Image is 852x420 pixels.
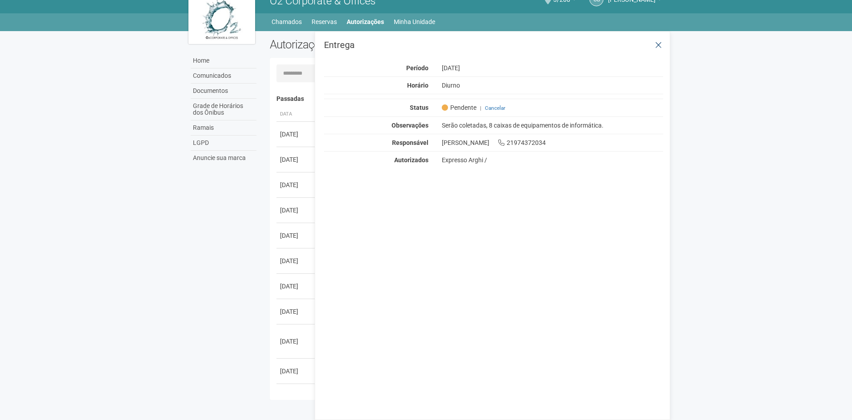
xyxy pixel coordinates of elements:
[191,99,256,120] a: Grade de Horários dos Ônibus
[435,81,670,89] div: Diurno
[407,82,428,89] strong: Horário
[280,155,313,164] div: [DATE]
[406,64,428,72] strong: Período
[392,139,428,146] strong: Responsável
[410,104,428,111] strong: Status
[280,231,313,240] div: [DATE]
[280,392,313,401] div: [DATE]
[280,130,313,139] div: [DATE]
[276,96,657,102] h4: Passadas
[485,105,505,111] a: Cancelar
[191,84,256,99] a: Documentos
[280,367,313,376] div: [DATE]
[442,104,476,112] span: Pendente
[394,16,435,28] a: Minha Unidade
[324,40,663,49] h3: Entrega
[272,16,302,28] a: Chamados
[191,136,256,151] a: LGPD
[480,105,481,111] span: |
[191,151,256,165] a: Anuncie sua marca
[435,64,670,72] div: [DATE]
[280,337,313,346] div: [DATE]
[312,16,337,28] a: Reservas
[280,256,313,265] div: [DATE]
[191,53,256,68] a: Home
[280,307,313,316] div: [DATE]
[276,107,316,122] th: Data
[270,38,460,51] h2: Autorizações
[442,156,664,164] div: Expresso Arghi /
[392,122,428,129] strong: Observações
[280,206,313,215] div: [DATE]
[435,121,670,129] div: Serão coletadas, 8 caixas de equipamentos de informática.
[394,156,428,164] strong: Autorizados
[435,139,670,147] div: [PERSON_NAME] 21974372034
[191,120,256,136] a: Ramais
[191,68,256,84] a: Comunicados
[280,282,313,291] div: [DATE]
[280,180,313,189] div: [DATE]
[347,16,384,28] a: Autorizações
